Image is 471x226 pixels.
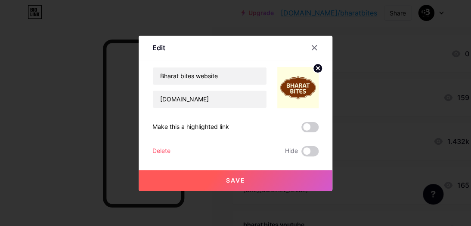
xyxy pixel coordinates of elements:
div: Make this a highlighted link [152,122,229,132]
input: URL [153,91,266,108]
span: Hide [285,146,298,156]
div: Delete [152,146,170,156]
input: Title [153,67,266,85]
div: Edit [152,43,165,53]
img: link_thumbnail [277,67,319,108]
span: Save [226,177,245,184]
button: Save [139,170,332,191]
